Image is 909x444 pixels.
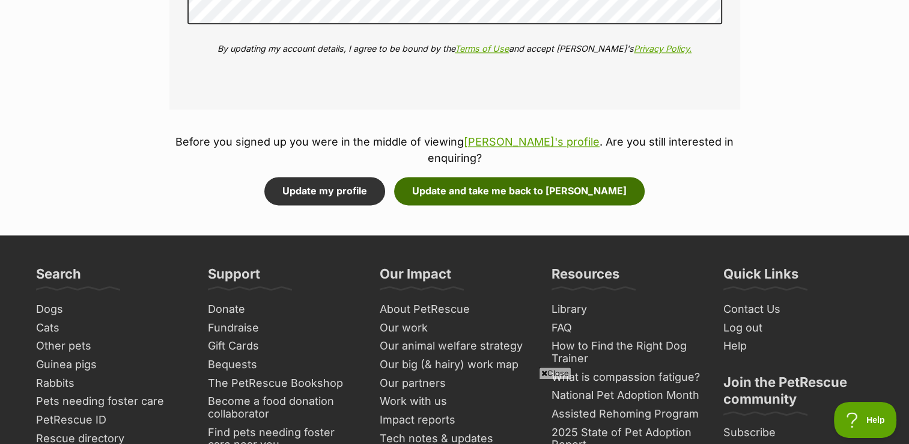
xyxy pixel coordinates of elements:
[719,319,878,338] a: Log out
[208,265,260,289] h3: Support
[31,300,191,319] a: Dogs
[31,392,191,411] a: Pets needing foster care
[203,300,363,319] a: Donate
[552,265,619,289] h3: Resources
[203,356,363,374] a: Bequests
[31,319,191,338] a: Cats
[723,265,798,289] h3: Quick Links
[169,134,740,166] p: Before you signed up you were in the middle of viewing . Are you still interested in enquiring?
[187,42,722,55] p: By updating my account details, I agree to be bound by the and accept [PERSON_NAME]'s
[36,265,81,289] h3: Search
[719,300,878,319] a: Contact Us
[375,374,535,393] a: Our partners
[464,135,600,148] a: [PERSON_NAME]'s profile
[380,265,451,289] h3: Our Impact
[834,402,897,438] iframe: Help Scout Beacon - Open
[375,337,535,356] a: Our animal welfare strategy
[31,374,191,393] a: Rabbits
[163,384,746,438] iframe: Advertisement
[203,337,363,356] a: Gift Cards
[31,411,191,430] a: PetRescue ID
[203,319,363,338] a: Fundraise
[264,177,385,205] button: Update my profile
[723,374,874,415] h3: Join the PetRescue community
[31,337,191,356] a: Other pets
[375,319,535,338] a: Our work
[375,356,535,374] a: Our big (& hairy) work map
[455,43,509,54] a: Terms of Use
[719,337,878,356] a: Help
[31,356,191,374] a: Guinea pigs
[394,177,645,205] button: Update and take me back to [PERSON_NAME]
[547,319,707,338] a: FAQ
[547,368,707,387] a: What is compassion fatigue?
[375,300,535,319] a: About PetRescue
[547,300,707,319] a: Library
[634,43,692,54] a: Privacy Policy.
[203,374,363,393] a: The PetRescue Bookshop
[719,424,878,442] a: Subscribe
[539,367,571,379] span: Close
[547,337,707,368] a: How to Find the Right Dog Trainer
